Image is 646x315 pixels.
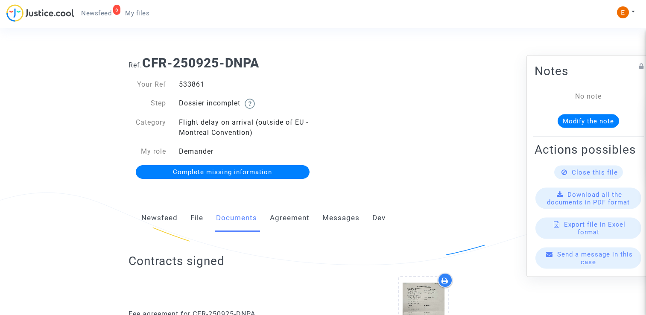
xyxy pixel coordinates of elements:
[572,169,618,176] span: Close this file
[558,114,619,128] button: Modify the note
[535,64,642,79] h2: Notes
[125,9,149,17] span: My files
[270,204,310,232] a: Agreement
[113,5,121,15] div: 6
[74,7,118,20] a: 6Newsfeed
[142,55,259,70] b: CFR-250925-DNPA
[6,4,74,22] img: jc-logo.svg
[535,142,642,157] h2: Actions possibles
[322,204,360,232] a: Messages
[245,99,255,109] img: help.svg
[129,61,142,69] span: Ref.
[172,146,323,157] div: Demander
[172,117,323,138] div: Flight delay on arrival (outside of EU - Montreal Convention)
[81,9,111,17] span: Newsfeed
[173,168,272,176] span: Complete missing information
[216,204,257,232] a: Documents
[122,98,172,109] div: Step
[190,204,203,232] a: File
[122,146,172,157] div: My role
[122,79,172,90] div: Your Ref
[129,254,225,268] h2: Contracts signed
[122,117,172,138] div: Category
[564,221,626,236] span: Export file in Excel format
[372,204,386,232] a: Dev
[141,204,178,232] a: Newsfeed
[172,98,323,109] div: Dossier incomplet
[547,191,630,206] span: Download all the documents in PDF format
[172,79,323,90] div: 533861
[118,7,156,20] a: My files
[557,251,633,266] span: Send a message in this case
[617,6,629,18] img: ACg8ocIeiFvHKe4dA5oeRFd_CiCnuxWUEc1A2wYhRJE3TTWt=s96-c
[547,91,629,102] div: No note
